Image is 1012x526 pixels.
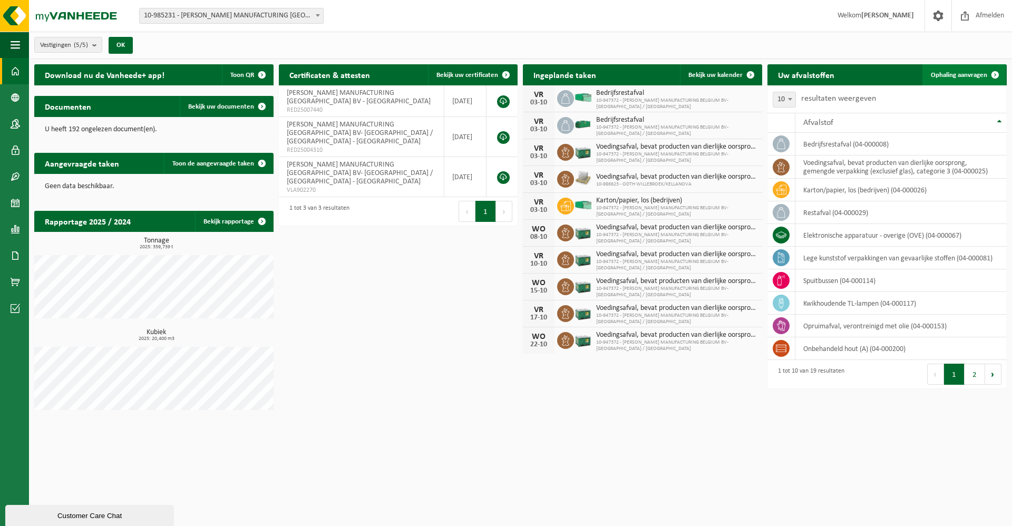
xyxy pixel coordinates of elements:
img: HK-XZ-20-GN-00 [574,115,592,133]
td: bedrijfsrestafval (04-000008) [795,133,1007,155]
span: 10-947372 - [PERSON_NAME] MANUFACTURING BELGIUM BV- [GEOGRAPHIC_DATA] / [GEOGRAPHIC_DATA] [596,232,757,245]
div: VR [528,171,549,180]
img: PB-LB-0680-HPE-GN-01 [574,304,592,322]
span: Voedingsafval, bevat producten van dierlijke oorsprong, gemengde verpakking (exc... [596,331,757,339]
img: PB-LB-0680-HPE-GN-01 [574,250,592,268]
a: Bekijk rapportage [195,211,273,232]
span: Bedrijfsrestafval [596,89,757,98]
span: [PERSON_NAME] MANUFACTURING [GEOGRAPHIC_DATA] BV - [GEOGRAPHIC_DATA] [287,89,431,105]
h2: Rapportage 2025 / 2024 [34,211,141,231]
span: Ophaling aanvragen [931,72,987,79]
span: Voedingsafval, bevat producten van dierlijke oorsprong, gemengde verpakking (exc... [596,223,757,232]
div: 10-10 [528,260,549,268]
div: VR [528,306,549,314]
span: 10-947372 - [PERSON_NAME] MANUFACTURING BELGIUM BV- [GEOGRAPHIC_DATA] / [GEOGRAPHIC_DATA] [596,286,757,298]
td: kwikhoudende TL-lampen (04-000117) [795,292,1007,315]
div: WO [528,225,549,233]
span: 10-986623 - ODTH WILLEBROEK/KELLANOVA [596,181,757,188]
span: 10-947372 - [PERSON_NAME] MANUFACTURING BELGIUM BV- [GEOGRAPHIC_DATA] / [GEOGRAPHIC_DATA] [596,98,757,110]
a: Bekijk uw kalender [680,64,761,85]
span: Voedingsafval, bevat producten van dierlijke oorsprong, gemengde verpakking (exc... [596,304,757,313]
button: Next [985,364,1001,385]
td: elektronische apparatuur - overige (OVE) (04-000067) [795,224,1007,247]
div: 03-10 [528,153,549,160]
h2: Aangevraagde taken [34,153,130,173]
div: 03-10 [528,99,549,106]
td: karton/papier, los (bedrijven) (04-000026) [795,179,1007,201]
span: 10-947372 - [PERSON_NAME] MANUFACTURING BELGIUM BV- [GEOGRAPHIC_DATA] / [GEOGRAPHIC_DATA] [596,259,757,271]
h2: Documenten [34,96,102,116]
td: voedingsafval, bevat producten van dierlijke oorsprong, gemengde verpakking (exclusief glas), cat... [795,155,1007,179]
h2: Ingeplande taken [523,64,607,85]
img: HK-XP-30-GN-00 [574,200,592,210]
span: 10-985231 - WIMBLE MANUFACTURING BELGIUM BV - MECHELEN [140,8,323,23]
p: U heeft 192 ongelezen document(en). [45,126,263,133]
span: 10-947372 - [PERSON_NAME] MANUFACTURING BELGIUM BV- [GEOGRAPHIC_DATA] / [GEOGRAPHIC_DATA] [596,124,757,137]
span: 10-985231 - WIMBLE MANUFACTURING BELGIUM BV - MECHELEN [139,8,324,24]
div: WO [528,279,549,287]
img: HK-XP-30-GN-00 [574,93,592,102]
span: 10-947372 - [PERSON_NAME] MANUFACTURING BELGIUM BV- [GEOGRAPHIC_DATA] / [GEOGRAPHIC_DATA] [596,313,757,325]
a: Toon de aangevraagde taken [164,153,273,174]
a: Bekijk uw documenten [180,96,273,117]
h3: Kubiek [40,329,274,342]
img: PB-LB-0680-HPE-GN-01 [574,277,592,295]
span: Karton/papier, los (bedrijven) [596,197,757,205]
img: LP-PA-00000-WDN-11 [574,169,592,187]
button: 1 [944,364,965,385]
p: Geen data beschikbaar. [45,183,263,190]
div: 03-10 [528,180,549,187]
button: 2 [965,364,985,385]
img: PB-LB-0680-HPE-GN-01 [574,142,592,160]
div: 22-10 [528,341,549,348]
count: (5/5) [74,42,88,48]
span: Bedrijfsrestafval [596,116,757,124]
span: VLA902270 [287,186,436,194]
button: Next [496,201,512,222]
span: Afvalstof [803,119,833,127]
a: Ophaling aanvragen [922,64,1006,85]
span: Voedingsafval, bevat producten van dierlijke oorsprong, gemengde verpakking (exc... [596,173,757,181]
td: [DATE] [444,85,487,117]
img: PB-LB-0680-HPE-GN-01 [574,330,592,348]
div: VR [528,118,549,126]
div: 15-10 [528,287,549,295]
span: 10 [773,92,796,108]
strong: [PERSON_NAME] [861,12,914,20]
span: 2025: 20,400 m3 [40,336,274,342]
a: Bekijk uw certificaten [428,64,517,85]
span: 10-947372 - [PERSON_NAME] MANUFACTURING BELGIUM BV- [GEOGRAPHIC_DATA] / [GEOGRAPHIC_DATA] [596,339,757,352]
div: VR [528,198,549,207]
div: VR [528,91,549,99]
td: opruimafval, verontreinigd met olie (04-000153) [795,315,1007,337]
span: Toon de aangevraagde taken [172,160,254,167]
span: Vestigingen [40,37,88,53]
span: 2025: 359,739 t [40,245,274,250]
span: [PERSON_NAME] MANUFACTURING [GEOGRAPHIC_DATA] BV- [GEOGRAPHIC_DATA] / [GEOGRAPHIC_DATA] - [GEOGRA... [287,161,433,186]
button: Vestigingen(5/5) [34,37,102,53]
td: [DATE] [444,157,487,197]
span: 10-947372 - [PERSON_NAME] MANUFACTURING BELGIUM BV- [GEOGRAPHIC_DATA] / [GEOGRAPHIC_DATA] [596,151,757,164]
span: RED25004310 [287,146,436,154]
td: restafval (04-000029) [795,201,1007,224]
span: [PERSON_NAME] MANUFACTURING [GEOGRAPHIC_DATA] BV- [GEOGRAPHIC_DATA] / [GEOGRAPHIC_DATA] - [GEOGRA... [287,121,433,145]
h2: Uw afvalstoffen [767,64,845,85]
img: PB-LB-0680-HPE-GN-01 [574,223,592,241]
span: Bekijk uw certificaten [436,72,498,79]
span: Voedingsafval, bevat producten van dierlijke oorsprong, gemengde verpakking (exc... [596,143,757,151]
td: lege kunststof verpakkingen van gevaarlijke stoffen (04-000081) [795,247,1007,269]
h3: Tonnage [40,237,274,250]
button: Previous [927,364,944,385]
span: 10-947372 - [PERSON_NAME] MANUFACTURING BELGIUM BV- [GEOGRAPHIC_DATA] / [GEOGRAPHIC_DATA] [596,205,757,218]
td: onbehandeld hout (A) (04-000200) [795,337,1007,360]
h2: Download nu de Vanheede+ app! [34,64,175,85]
div: 03-10 [528,207,549,214]
span: Voedingsafval, bevat producten van dierlijke oorsprong, gemengde verpakking (exc... [596,277,757,286]
div: 1 tot 3 van 3 resultaten [284,200,349,223]
button: 1 [475,201,496,222]
div: 03-10 [528,126,549,133]
span: Voedingsafval, bevat producten van dierlijke oorsprong, gemengde verpakking (exc... [596,250,757,259]
div: VR [528,144,549,153]
span: RED25007440 [287,106,436,114]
